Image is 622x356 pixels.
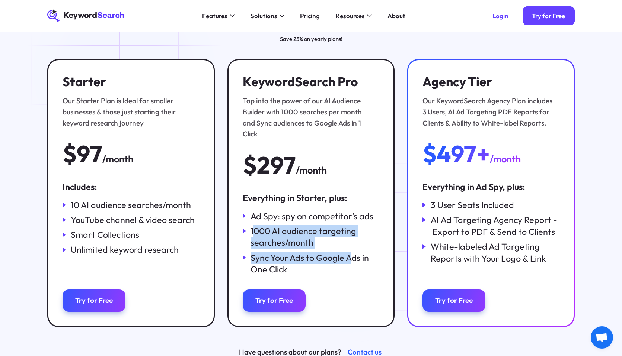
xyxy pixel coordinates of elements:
div: Everything in Ad Spy, plus: [422,181,559,193]
div: Features [202,11,227,20]
a: Login [483,6,518,25]
div: 3 User Seats Included [431,199,514,211]
div: Try for Free [255,296,293,305]
a: Pricing [295,9,324,22]
div: Resources [336,11,365,20]
div: $97 [63,141,102,166]
div: $297 [243,152,296,177]
div: /month [490,152,521,167]
h3: Agency Tier [422,74,555,89]
div: Smart Collections [71,229,139,241]
a: Try for Free [63,289,125,311]
div: Solutions [251,11,277,20]
div: 1000 AI audience targeting searches/month [251,225,379,249]
div: Save 25% on yearly plans! [280,35,342,43]
div: Sync Your Ads to Google Ads in One Click [251,252,379,275]
a: Try for Free [243,289,306,311]
div: AI Ad Targeting Agency Report - Export to PDF & Send to Clients [431,214,559,237]
a: Open chat [591,326,613,349]
div: 10 AI audience searches/month [71,199,191,211]
div: Try for Free [435,296,473,305]
div: /month [296,163,327,178]
a: Try for Free [523,6,575,25]
div: $497+ [422,141,490,166]
div: White-labeled Ad Targeting Reports with Your Logo & Link [431,241,559,264]
div: Everything in Starter, plus: [243,192,379,204]
div: Login [492,12,508,20]
div: YouTube channel & video search [71,214,195,226]
div: Our KeywordSearch Agency Plan includes 3 Users, AI Ad Targeting PDF Reports for Clients & Ability... [422,96,555,129]
div: Includes: [63,181,199,193]
h3: Starter [63,74,195,89]
div: Try for Free [532,12,565,20]
div: Ad Spy: spy on competitor’s ads [251,210,373,222]
div: /month [102,152,133,167]
div: About [387,11,405,20]
div: Pricing [300,11,320,20]
a: Try for Free [422,289,485,311]
div: Unlimited keyword research [71,244,179,256]
h3: KeywordSearch Pro [243,74,375,89]
div: Our Starter Plan is Ideal for smaller businesses & those just starting their keyword research jou... [63,96,195,129]
a: About [383,9,410,22]
div: Try for Free [75,296,113,305]
div: Tap into the power of our AI Audience Builder with 1000 searches per month and Sync audiences to ... [243,96,375,140]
